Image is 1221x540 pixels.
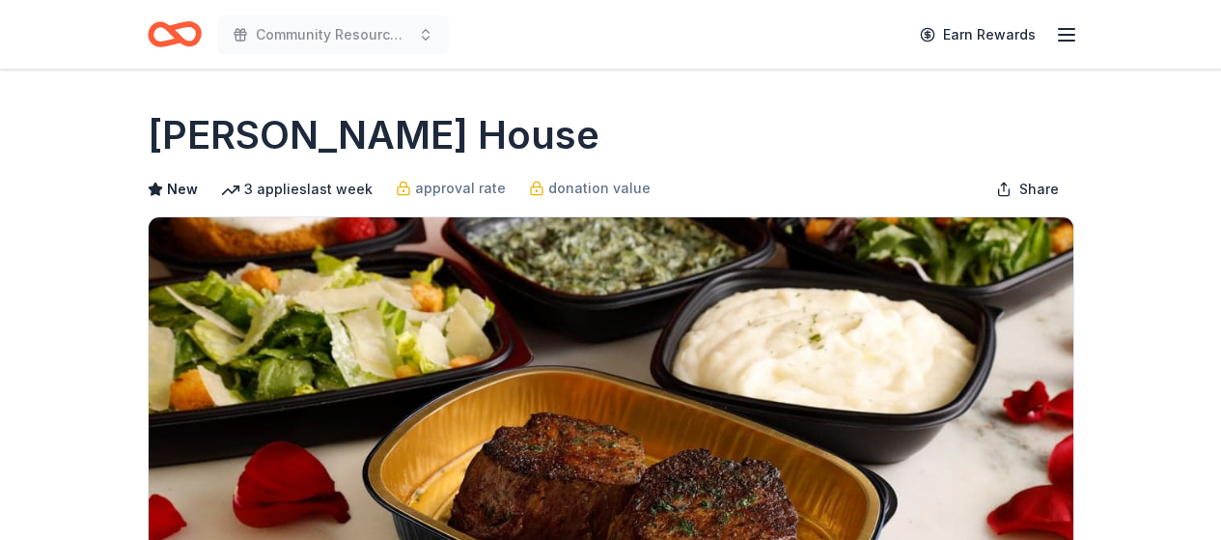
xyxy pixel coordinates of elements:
[529,177,651,200] a: donation value
[908,17,1047,52] a: Earn Rewards
[548,177,651,200] span: donation value
[148,12,202,57] a: Home
[148,108,599,162] h1: [PERSON_NAME] House
[1019,178,1059,201] span: Share
[221,178,373,201] div: 3 applies last week
[981,170,1074,209] button: Share
[167,178,198,201] span: New
[396,177,506,200] a: approval rate
[256,23,410,46] span: Community Resource Fair
[217,15,449,54] button: Community Resource Fair
[415,177,506,200] span: approval rate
